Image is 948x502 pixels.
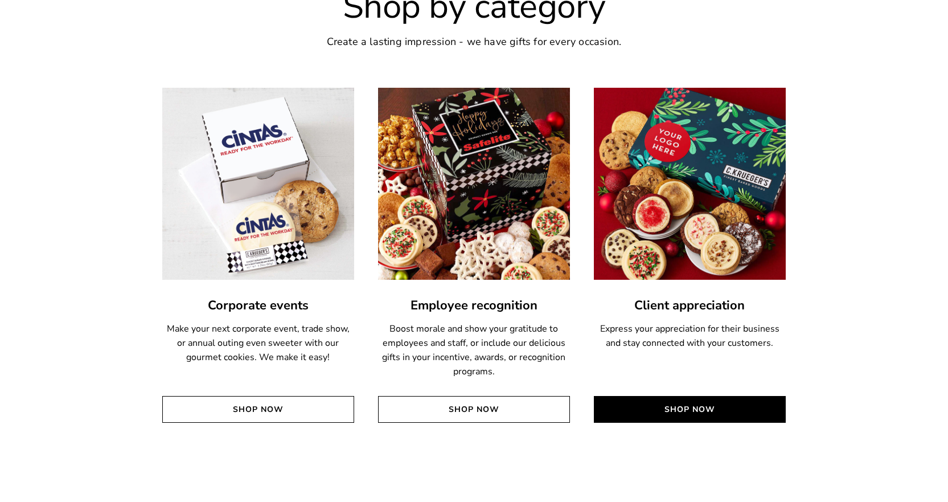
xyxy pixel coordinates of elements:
[162,396,354,423] a: Shop Now
[162,36,786,48] h6: Create a lasting impression - we have gifts for every occasion.
[162,88,354,280] img: Corporate events
[378,88,570,280] img: Employee recognition
[594,322,786,350] p: Express your appreciation for their business and stay connected with your customers.
[594,396,786,423] a: Shop Now
[594,88,786,280] img: Client appreciation
[162,297,354,315] a: Corporate events
[594,297,786,315] a: Client appreciation
[378,297,570,315] a: Employee recognition
[378,322,570,379] p: Boost morale and show your gratitude to employees and staff, or include our delicious gifts in yo...
[378,396,570,423] a: Shop Now
[162,322,354,365] p: Make your next corporate event, trade show, or annual outing even sweeter with our gourmet cookie...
